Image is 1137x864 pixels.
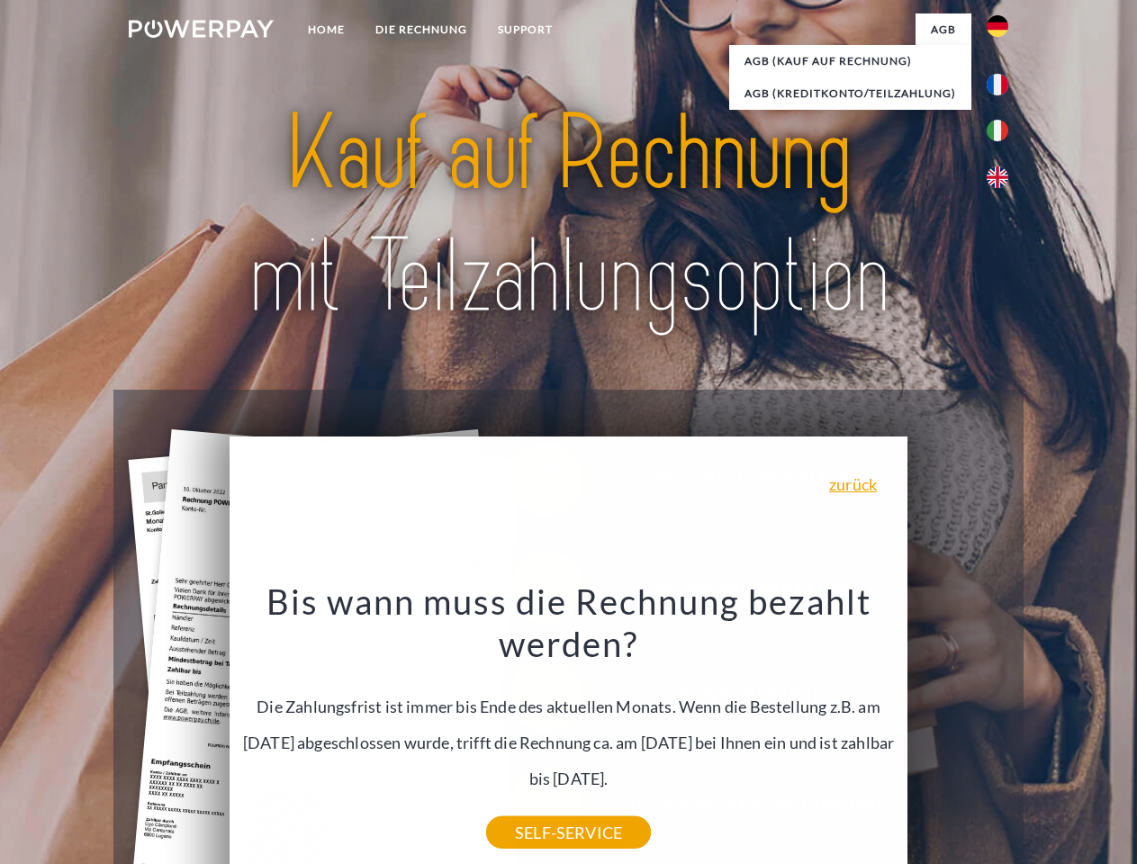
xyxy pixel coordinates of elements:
[987,120,1008,141] img: it
[172,86,965,345] img: title-powerpay_de.svg
[916,13,971,46] a: agb
[987,166,1008,188] img: en
[240,580,898,666] h3: Bis wann muss die Rechnung bezahlt werden?
[240,580,898,832] div: Die Zahlungsfrist ist immer bis Ende des aktuellen Monats. Wenn die Bestellung z.B. am [DATE] abg...
[729,45,971,77] a: AGB (Kauf auf Rechnung)
[729,77,971,110] a: AGB (Kreditkonto/Teilzahlung)
[129,20,274,38] img: logo-powerpay-white.svg
[486,816,651,849] a: SELF-SERVICE
[829,476,877,492] a: zurück
[483,13,568,46] a: SUPPORT
[293,13,360,46] a: Home
[987,74,1008,95] img: fr
[360,13,483,46] a: DIE RECHNUNG
[987,15,1008,37] img: de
